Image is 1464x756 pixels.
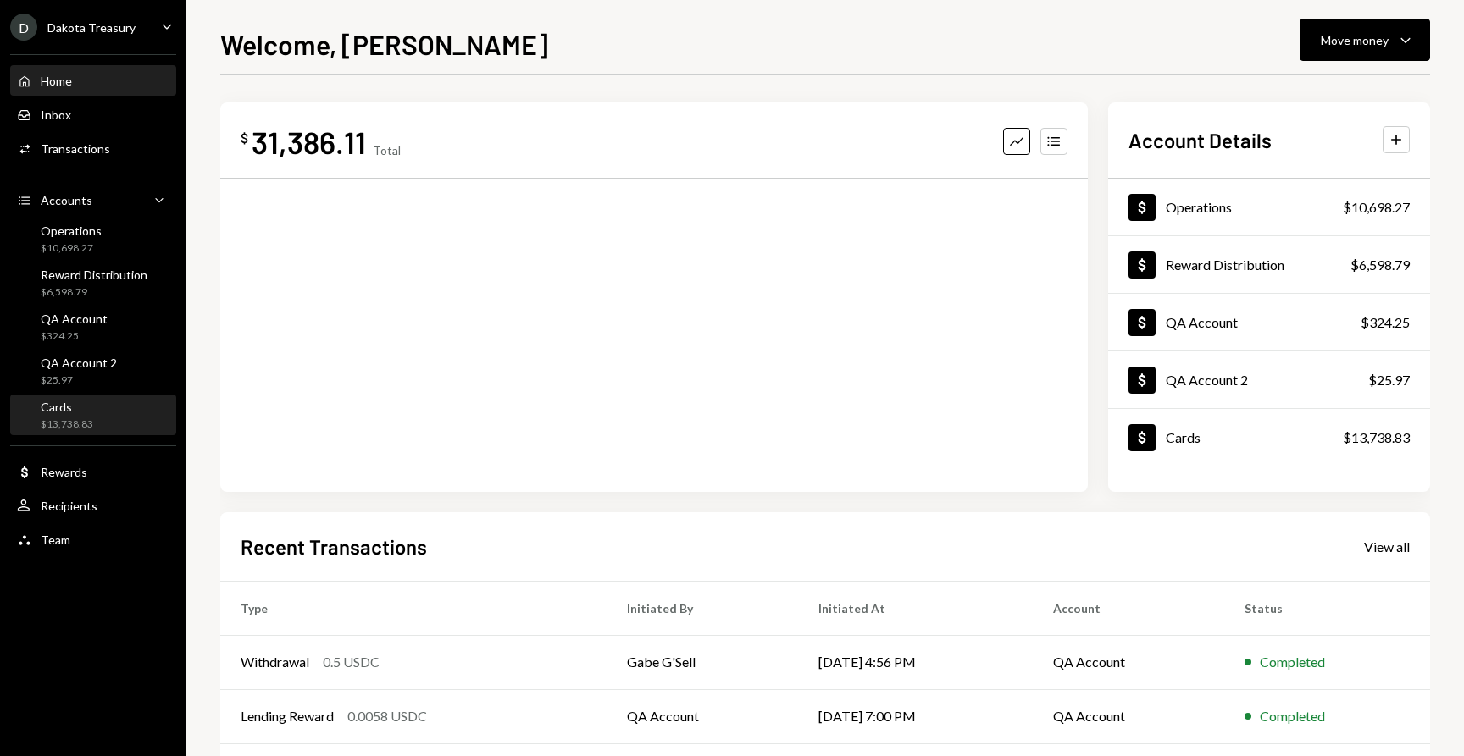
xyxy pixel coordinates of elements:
[1364,538,1410,555] div: View all
[1350,255,1410,275] div: $6,598.79
[798,581,1033,635] th: Initiated At
[1343,428,1410,448] div: $13,738.83
[41,533,70,547] div: Team
[607,581,798,635] th: Initiated By
[607,635,798,689] td: Gabe G'Sell
[1033,689,1224,743] td: QA Account
[10,262,176,303] a: Reward Distribution$6,598.79
[41,241,102,256] div: $10,698.27
[10,350,176,391] a: QA Account 2$25.97
[10,524,176,555] a: Team
[1260,652,1325,672] div: Completed
[1321,31,1389,49] div: Move money
[241,706,334,726] div: Lending Reward
[41,223,102,238] div: Operations
[1260,706,1325,726] div: Completed
[41,499,97,513] div: Recipients
[1033,635,1224,689] td: QA Account
[1166,257,1284,273] div: Reward Distribution
[241,533,427,560] h2: Recent Transactions
[1108,179,1430,235] a: Operations$10,698.27
[252,123,366,161] div: 31,386.11
[10,306,176,347] a: QA Account$324.25
[798,689,1033,743] td: [DATE] 7:00 PM
[41,312,108,326] div: QA Account
[41,74,72,88] div: Home
[41,141,110,156] div: Transactions
[41,329,108,344] div: $324.25
[10,99,176,130] a: Inbox
[241,652,309,672] div: Withdrawal
[41,285,147,300] div: $6,598.79
[10,185,176,215] a: Accounts
[41,356,117,370] div: QA Account 2
[1224,581,1430,635] th: Status
[1166,372,1248,388] div: QA Account 2
[41,108,71,122] div: Inbox
[1166,314,1238,330] div: QA Account
[1343,197,1410,218] div: $10,698.27
[1364,537,1410,555] a: View all
[41,193,92,207] div: Accounts
[41,465,87,479] div: Rewards
[41,417,93,432] div: $13,738.83
[1300,19,1430,61] button: Move money
[10,395,176,435] a: Cards$13,738.83
[1128,126,1272,154] h2: Account Details
[220,581,607,635] th: Type
[1033,581,1224,635] th: Account
[41,400,93,414] div: Cards
[10,65,176,96] a: Home
[323,652,380,672] div: 0.5 USDC
[1368,370,1410,390] div: $25.97
[1361,312,1410,333] div: $324.25
[1108,294,1430,350] a: QA Account$324.25
[41,373,117,388] div: $25.97
[10,133,176,163] a: Transactions
[798,635,1033,689] td: [DATE] 4:56 PM
[1108,236,1430,293] a: Reward Distribution$6,598.79
[10,14,37,41] div: D
[220,27,548,61] h1: Welcome, [PERSON_NAME]
[47,20,136,35] div: Dakota Treasury
[10,490,176,521] a: Recipients
[41,268,147,282] div: Reward Distribution
[607,689,798,743] td: QA Account
[241,130,248,146] div: $
[1108,409,1430,466] a: Cards$13,738.83
[1166,199,1232,215] div: Operations
[347,706,427,726] div: 0.0058 USDC
[1108,351,1430,408] a: QA Account 2$25.97
[10,456,176,487] a: Rewards
[373,143,401,157] div: Total
[1166,429,1201,445] div: Cards
[10,218,176,259] a: Operations$10,698.27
